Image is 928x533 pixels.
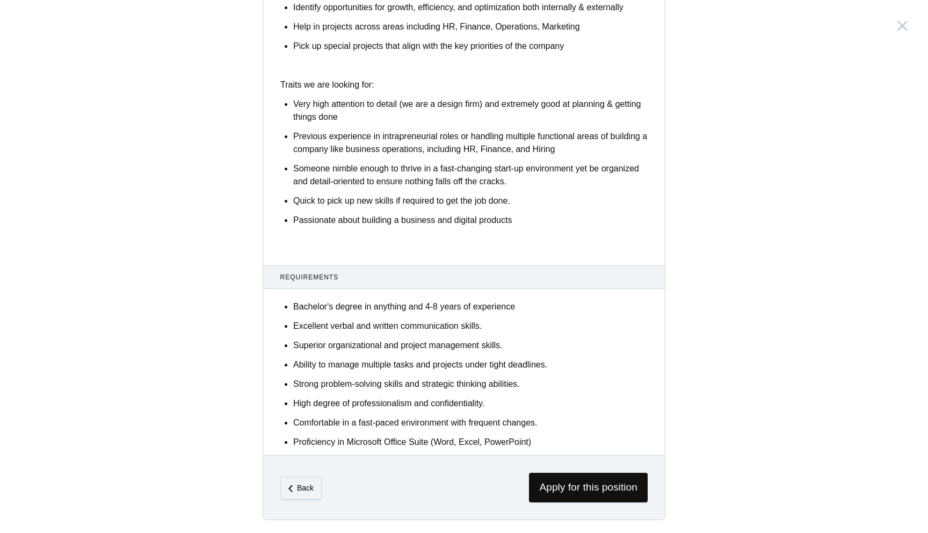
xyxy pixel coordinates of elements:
[293,358,648,371] p: Ability to manage multiple tasks and projects under tight deadlines.
[293,416,648,429] p: Comfortable in a fast-paced environment with frequent changes.
[293,300,648,313] p: Bachelor's degree in anything and 4-8 years of experience
[293,378,648,391] p: Strong problem-solving skills and strategic thinking abilities.
[293,436,648,449] p: Proficiency in Microsoft Office Suite (Word, Excel, PowerPoint)
[293,397,648,410] p: High degree of professionalism and confidentiality.
[293,130,648,156] p: Previous experience in intrapreneurial roles or handling multiple functional areas of building a ...
[293,1,648,14] p: Identify opportunities for growth, efficiency, and optimization both internally & externally
[293,40,648,53] p: Pick up special projects that align with the key priorities of the company
[293,320,648,333] p: Excellent verbal and written communication skills.
[293,339,648,352] p: Superior organizational and project management skills.
[280,80,374,89] strong: Traits we are looking for:
[529,473,648,502] span: Apply for this position
[293,214,648,227] p: Passionate about building a business and digital products
[280,272,648,282] span: Requirements
[293,195,648,207] p: Quick to pick up new skills if required to get the job done.
[297,484,314,492] em: Back
[293,20,648,33] p: Help in projects across areas including HR, Finance, Operations, Marketing
[293,162,648,188] p: Someone nimble enough to thrive in a fast-changing start-up environment yet be organized and deta...
[293,98,648,124] p: Very high attention to detail (we are a design firm) and extremely good at planning & getting thi...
